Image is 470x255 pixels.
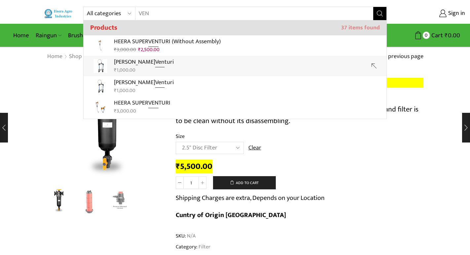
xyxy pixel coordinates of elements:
[248,144,261,152] a: Clear options
[84,35,386,56] a: HEERA SUPERVENTURI (Without Assembly)
[47,52,102,61] nav: Breadcrumb
[135,7,365,20] input: Search for...
[176,133,185,140] label: Size
[176,160,180,173] span: ₹
[138,46,160,54] bdi: 2,500.00
[84,56,386,76] a: [PERSON_NAME]Venturi₹1,000.00
[176,160,212,173] bdi: 5,500.00
[69,52,82,61] a: Shop
[84,20,386,35] h3: Products
[114,119,140,128] p: turi ISI
[114,78,174,87] p: [PERSON_NAME] turi
[445,30,460,41] bdi: 0.00
[45,187,73,214] img: Semi Automatic Disc Filter
[148,98,159,108] strong: VEN
[47,52,63,61] a: Home
[430,31,443,40] span: Cart
[114,37,221,47] p: HEERA SUPER TURI (Without Assembly)
[155,78,164,88] strong: Ven
[155,57,164,67] strong: Ven
[76,188,103,215] a: Disc-Filter
[114,66,135,74] bdi: 1,000.00
[114,46,117,54] span: ₹
[114,46,136,54] bdi: 3,000.00
[84,76,386,97] a: [PERSON_NAME]Venturi₹1,000.00
[198,242,210,251] a: Filter
[373,7,386,20] button: Search button
[114,107,117,115] span: ₹
[65,28,109,43] a: Brush Cutter
[423,32,430,39] span: 0
[397,8,465,19] a: Sign in
[447,9,465,18] span: Sign in
[114,66,117,74] span: ₹
[445,30,448,41] span: ₹
[10,28,32,43] a: Home
[176,209,286,221] b: Cuntry of Origin [GEOGRAPHIC_DATA]
[186,232,196,240] span: N/A
[138,46,141,54] span: ₹
[84,97,386,117] a: HEERA SUPERVENTURI₹3,000.00
[106,188,134,214] li: 3 / 3
[184,176,199,189] input: Product quantity
[148,37,159,47] strong: VEN
[114,86,135,95] bdi: 1,000.00
[176,193,325,203] p: Shipping Charges are extra, Depends on your Location
[114,107,136,115] bdi: 3,000.00
[176,232,423,240] span: SKU:
[114,86,117,95] span: ₹
[32,28,65,43] a: Raingun
[76,188,103,214] li: 2 / 3
[84,117,386,138] a: Venturi ISI
[47,66,166,185] div: 1 / 3
[341,24,380,31] span: 37 items found
[114,57,174,67] p: [PERSON_NAME] turi
[213,176,276,189] button: Add to cart
[45,188,73,214] li: 1 / 3
[106,188,134,215] a: Preesure-inducater
[362,52,423,61] a: Return to previous page
[176,243,210,251] span: Category:
[114,98,170,108] p: HEERA SUPER TURI
[393,29,460,42] a: 0 Cart ₹0.00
